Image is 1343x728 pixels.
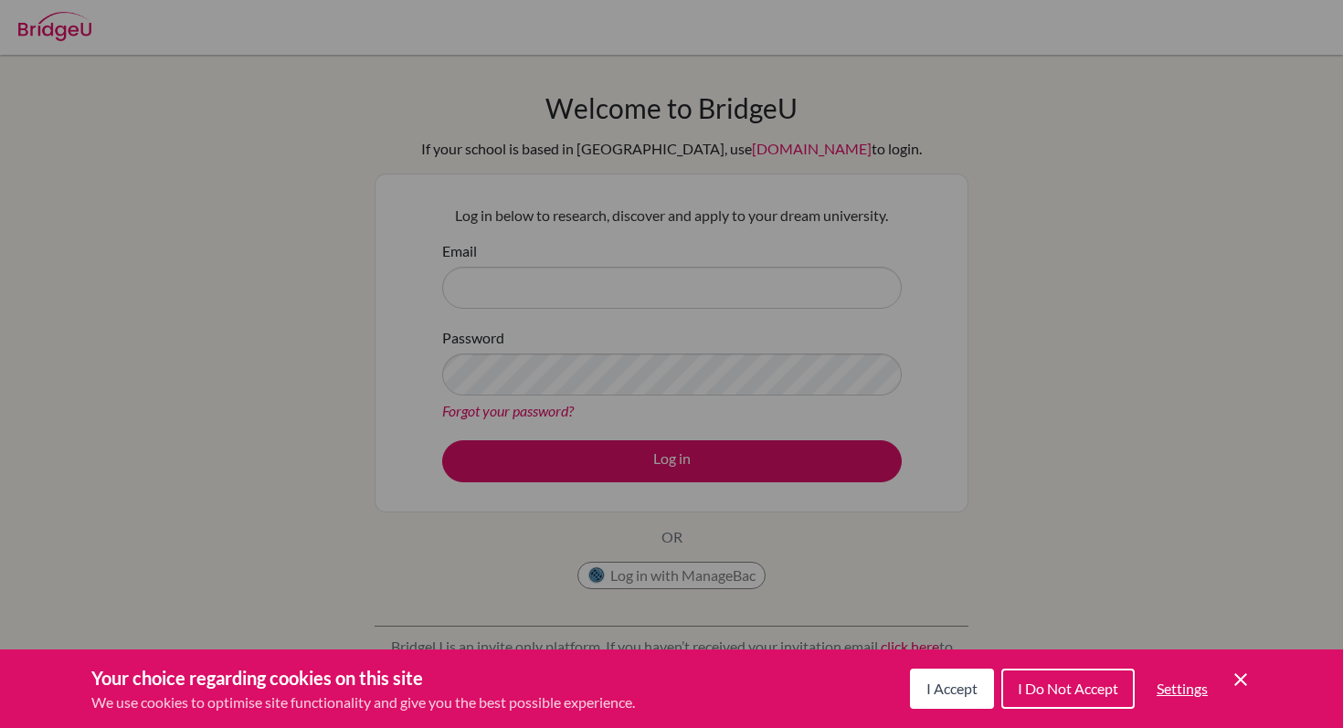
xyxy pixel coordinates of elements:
span: Settings [1157,680,1208,697]
span: I Accept [926,680,978,697]
button: Settings [1142,670,1222,707]
button: I Do Not Accept [1001,669,1135,709]
p: We use cookies to optimise site functionality and give you the best possible experience. [91,691,635,713]
button: I Accept [910,669,994,709]
h3: Your choice regarding cookies on this site [91,664,635,691]
span: I Do Not Accept [1018,680,1118,697]
button: Save and close [1230,669,1252,691]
